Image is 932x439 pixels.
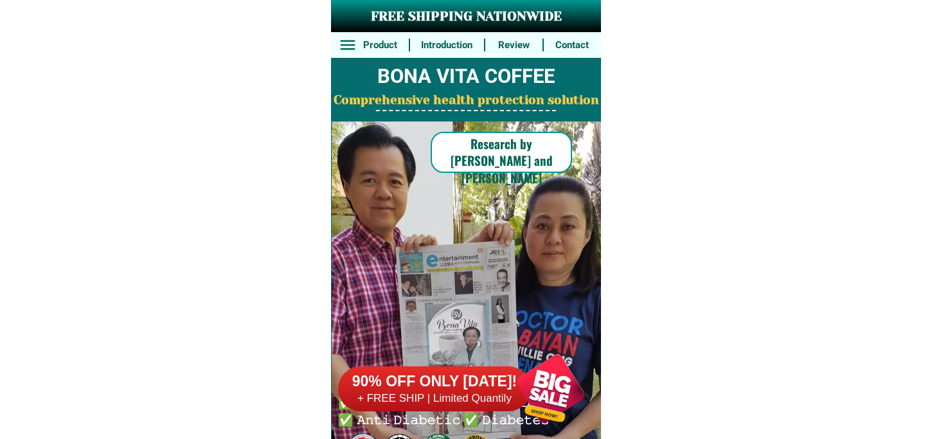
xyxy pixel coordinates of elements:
h6: 90% OFF ONLY [DATE]! [338,372,531,391]
h6: + FREE SHIP | Limited Quantily [338,391,531,406]
h3: FREE SHIPPING NATIONWIDE [331,7,601,26]
h6: Contact [550,38,594,53]
h2: BONA VITA COFFEE [331,62,601,92]
h6: Research by [PERSON_NAME] and [PERSON_NAME] [431,135,572,186]
h6: Review [492,38,535,53]
h6: Introduction [417,38,477,53]
h2: Comprehensive health protection solution [331,91,601,110]
h6: Product [359,38,402,53]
